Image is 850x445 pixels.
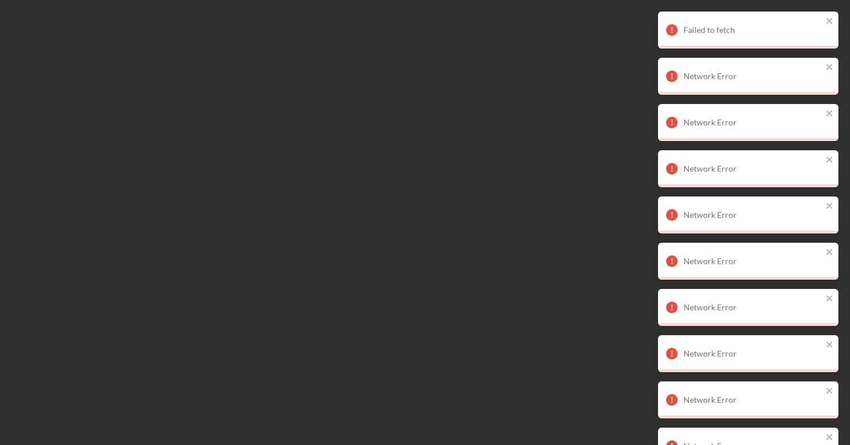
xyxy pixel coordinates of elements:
button: close [826,432,834,443]
div: Network Error [683,210,822,220]
button: close [826,155,834,166]
button: close [826,340,834,351]
div: Network Error [683,303,822,312]
button: close [826,62,834,73]
button: close [826,247,834,258]
div: Failed to fetch [683,25,822,35]
button: close [826,201,834,212]
div: Network Error [683,349,822,358]
button: close [826,109,834,120]
div: Network Error [683,72,822,81]
div: Network Error [683,164,822,173]
button: close [826,16,834,27]
div: Network Error [683,118,822,127]
div: Network Error [683,257,822,266]
button: close [826,386,834,397]
div: Network Error [683,395,822,405]
button: close [826,294,834,305]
